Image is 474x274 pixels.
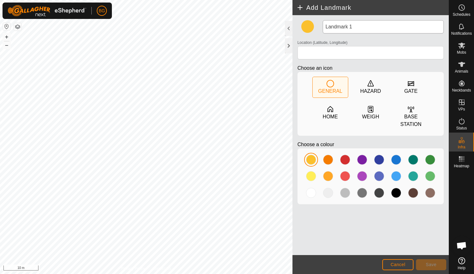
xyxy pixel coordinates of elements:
label: Location (Latitude, Longitude) [298,40,348,45]
a: Contact Us [153,266,171,271]
button: Cancel [382,259,413,270]
span: Animals [455,69,468,73]
span: Cancel [390,262,405,267]
div: GATE [404,87,418,95]
a: Help [449,255,474,272]
span: VPs [458,107,465,111]
button: Reset Map [3,23,10,30]
div: HOME [323,113,338,121]
span: Status [456,126,467,130]
div: WEIGH [362,113,379,121]
span: Neckbands [452,88,471,92]
a: Privacy Policy [121,266,145,271]
p: Choose a colour [298,141,444,148]
h2: Add Landmark [296,4,449,11]
span: Help [458,266,465,270]
span: Schedules [453,13,470,16]
img: Gallagher Logo [8,5,86,16]
button: + [3,33,10,41]
div: BASE STATION [393,113,429,128]
span: Heatmap [454,164,469,168]
p: Choose an icon [298,64,444,72]
button: Save [416,259,446,270]
button: Map Layers [14,23,21,31]
div: HAZARD [360,87,381,95]
span: Notifications [451,32,472,35]
span: Save [426,262,436,267]
button: – [3,41,10,49]
span: BG [99,8,105,14]
a: Open chat [452,236,471,255]
span: Mobs [457,51,466,54]
span: Infra [458,145,465,149]
div: GENERAL [318,87,342,95]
